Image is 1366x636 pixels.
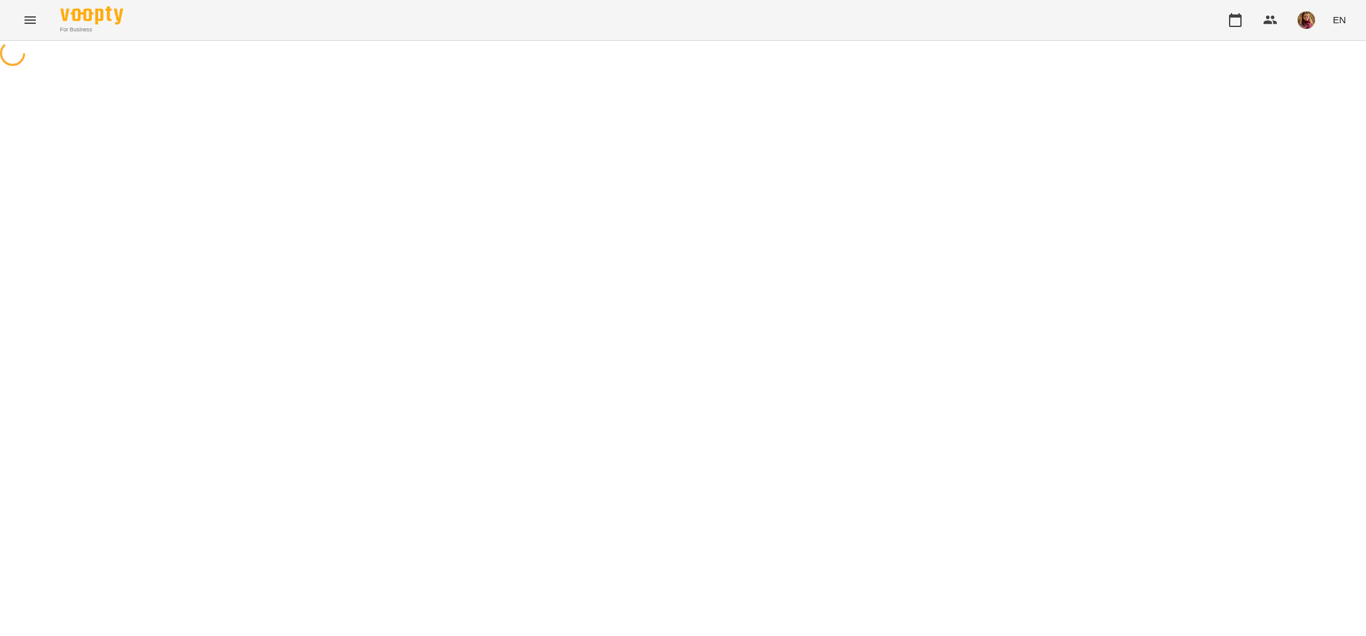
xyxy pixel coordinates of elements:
img: Voopty Logo [60,6,123,24]
button: EN [1328,8,1351,31]
button: Menu [15,5,45,35]
span: EN [1333,13,1346,26]
img: 4fb94bb6ae1e002b961ceeb1b4285021.JPG [1298,11,1315,29]
span: For Business [60,26,123,34]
